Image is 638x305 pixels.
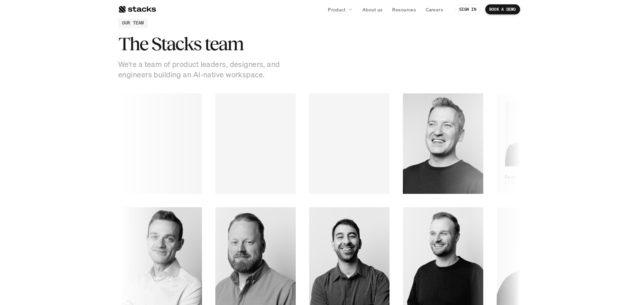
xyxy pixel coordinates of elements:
[328,6,346,13] p: Product
[455,4,480,14] a: SIGN IN
[392,6,416,13] p: Resources
[504,174,514,180] p: Farid
[504,180,514,186] p: GTM
[122,19,144,26] h2: OUR TEAM
[358,3,386,15] a: About us
[485,4,520,14] a: BOOK A DEMO
[489,7,516,12] p: BOOK A DEMO
[422,3,447,15] a: Careers
[118,33,319,54] h2: The Stacks team
[388,3,420,15] a: Resources
[459,7,476,12] p: SIGN IN
[426,6,443,13] p: Careers
[118,59,286,80] p: We’re a team of product leaders, designers, and engineers building an AI-native workspace.
[362,6,382,13] p: About us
